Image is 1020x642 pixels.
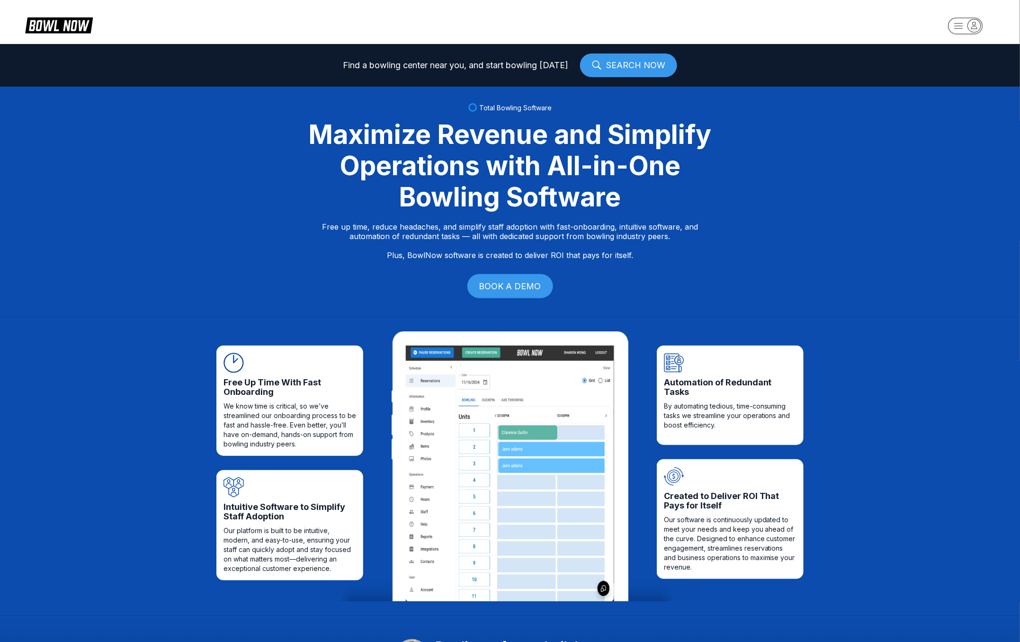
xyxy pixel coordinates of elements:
[224,502,356,521] span: Intuitive Software to Simplify Staff Adoption
[322,222,698,260] p: Free up time, reduce headaches, and simplify staff adoption with fast-onboarding, intuitive softw...
[224,526,356,573] span: Our platform is built to be intuitive, modern, and easy-to-use, ensuring your staff can quickly a...
[224,378,356,397] span: Free Up Time With Fast Onboarding
[580,53,677,77] a: SEARCH NOW
[664,401,796,430] span: By automating tedious, time-consuming tasks we streamline your operations and boost efficiency.
[406,346,614,601] img: cimg.png
[297,119,723,213] div: Maximize Revenue and Simplify Operations with All-in-One Bowling Software
[664,491,796,510] span: Created to Deliver ROI That Pays for Itself
[467,274,553,298] a: BOOK A DEMO
[224,401,356,449] span: We know time is critical, so we’ve streamlined our onboarding process to be fast and hassle-free....
[392,331,628,601] img: gif_ipad_frame.png
[343,61,568,70] span: Find a bowling center near you, and start bowling [DATE]
[480,104,552,112] span: Total Bowling Software
[664,515,796,572] span: Our software is continuously updated to meet your needs and keep you ahead of the curve. Designed...
[664,378,796,397] span: Automation of Redundant Tasks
